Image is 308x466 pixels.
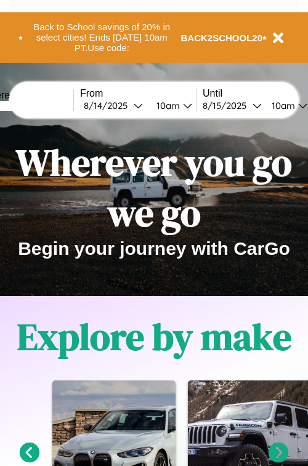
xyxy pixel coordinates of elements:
button: Back to School savings of 20% in select cities! Ends [DATE] 10am PT.Use code: [23,18,181,57]
div: 10am [265,100,298,111]
div: 8 / 15 / 2025 [203,100,253,111]
div: 10am [150,100,183,111]
div: 8 / 14 / 2025 [84,100,134,111]
label: From [80,88,196,99]
h1: Explore by make [17,311,291,362]
b: BACK2SCHOOL20 [181,33,263,43]
button: 8/14/2025 [80,99,147,112]
button: 10am [147,99,196,112]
